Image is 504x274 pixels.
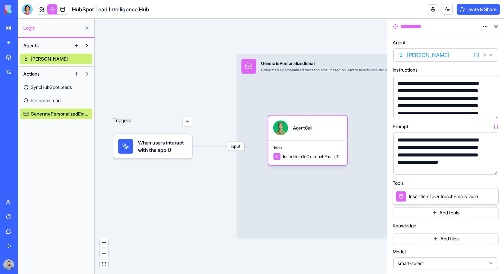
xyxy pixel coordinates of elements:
div: GeneratePersonalizedEmail [261,60,446,66]
button: Actions [20,69,71,79]
span: Tools [393,181,404,185]
span: Knowledge [393,223,416,228]
span: InsertItemToOutreachEmailsTable [409,193,478,200]
img: image_123650291_bsq8ao.jpg [3,259,14,270]
button: zoom in [100,238,108,247]
span: Logic [23,25,82,31]
button: Add files [393,233,499,244]
a: SyncHubSpotLeads [20,82,92,93]
button: fit view [100,260,108,269]
span: HubSpot Lead Intelligence Hub [72,5,149,13]
div: InputGeneratePersonalizedEmailGenerates a personalized outreach email based on lead research data... [236,54,485,238]
a: GeneratePersonalizedEmail [20,109,92,119]
button: Agents [20,40,71,51]
span: GeneratePersonalizedEmail [31,111,89,117]
span: SyncHubSpotLeads [31,84,72,91]
div: Triggers [113,97,192,159]
div: AgentCallToolsInsertItemToOutreachEmailsTable [268,116,347,165]
span: InsertItemToOutreachEmailsTable [283,153,342,159]
span: Tools [273,145,342,150]
span: Model [393,249,406,254]
div: When users interact with the app UI [113,134,192,159]
span: ResearchLead [31,97,61,104]
button: Add tools [393,207,499,218]
span: [PERSON_NAME] [31,56,68,62]
span: Input [227,142,244,151]
div: Generates a personalized outreach email based on lead research data and company settings, creatin... [261,68,446,73]
span: Actions [23,71,40,77]
img: logo [5,5,46,14]
button: zoom out [100,249,108,258]
p: Triggers [113,117,131,127]
span: Prompt [393,124,408,129]
a: ResearchLead [20,95,92,106]
span: Instructions [393,68,418,72]
div: AgentCall [293,125,312,131]
span: Agents [23,42,39,49]
a: [PERSON_NAME] [20,54,92,64]
span: When users interact with the app UI [138,139,187,153]
span: smart-select [398,260,486,267]
span: Agent [393,40,406,45]
button: Invite & Share [457,4,500,15]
